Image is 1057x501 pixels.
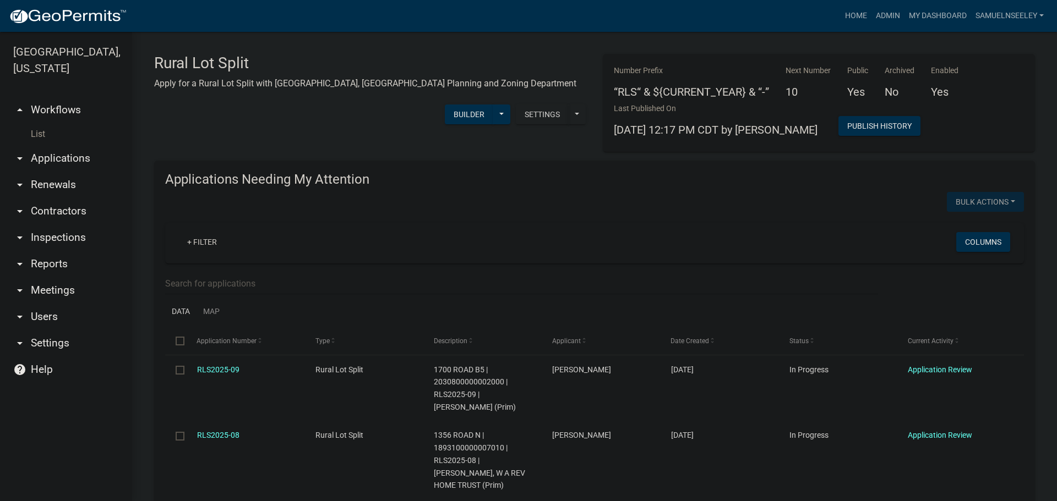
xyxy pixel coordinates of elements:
span: 09/04/2025 [671,365,694,374]
button: Publish History [838,116,920,136]
p: Enabled [931,65,958,76]
i: arrow_drop_down [13,310,26,323]
p: Public [847,65,868,76]
i: arrow_drop_down [13,178,26,191]
p: Next Number [786,65,831,76]
span: Description [434,337,467,345]
h5: Yes [931,85,958,98]
a: My Dashboard [905,5,971,26]
p: Apply for a Rural Lot Split with [GEOGRAPHIC_DATA], [GEOGRAPHIC_DATA] Planning and Zoning Department [154,77,576,90]
datatable-header-cell: Select [165,328,186,354]
input: Search for applications [165,272,878,295]
i: arrow_drop_down [13,337,26,350]
a: RLS2025-09 [197,365,239,374]
span: Status [789,337,809,345]
h5: 10 [786,85,831,98]
datatable-header-cell: Applicant [542,328,660,354]
i: arrow_drop_up [13,103,26,117]
h4: Applications Needing My Attention [165,172,1024,188]
a: Application Review [908,365,972,374]
span: Date Created [671,337,710,345]
i: arrow_drop_down [13,284,26,297]
datatable-header-cell: Current Activity [897,328,1016,354]
h3: Rural Lot Split [154,54,576,73]
span: 1700 ROAD B5 | 2030800000002000 | RLS2025-09 | BROCKELMAN, RONALD D (Prim) [434,365,516,411]
datatable-header-cell: Application Number [186,328,304,354]
i: arrow_drop_down [13,152,26,165]
button: Builder [445,104,493,124]
a: Data [165,295,197,328]
span: Applicant [552,337,581,345]
span: Current Activity [908,337,954,345]
a: Application Review [908,431,972,439]
a: Admin [871,5,905,26]
datatable-header-cell: Status [779,328,897,354]
button: Bulk Actions [947,192,1024,212]
p: Number Prefix [614,65,769,76]
h5: “RLS“ & ${CURRENT_YEAR} & “-” [614,85,769,98]
datatable-header-cell: Date Created [660,328,778,354]
span: Lacie C Hamlin [552,365,611,374]
span: [DATE] 12:17 PM CDT by [PERSON_NAME] [614,123,818,136]
h5: Yes [847,85,868,98]
i: arrow_drop_down [13,231,26,244]
a: + Filter [178,232,226,252]
i: arrow_drop_down [13,205,26,218]
datatable-header-cell: Type [305,328,423,354]
p: Last Published On [614,103,818,114]
span: 1356 ROAD N | 1893100000007010 | RLS2025-08 | BLANKLEY, W A REV HOME TRUST (Prim) [434,431,525,489]
wm-modal-confirm: Workflow Publish History [838,123,920,131]
button: Settings [516,104,569,124]
span: In Progress [789,365,829,374]
span: Angela Blankley [552,431,611,439]
a: RLS2025-08 [197,431,239,439]
span: Application Number [197,337,257,345]
a: Home [841,5,871,26]
span: Rural Lot Split [315,431,363,439]
button: Columns [956,232,1010,252]
a: Map [197,295,226,328]
a: SamuelNSeeley [971,5,1048,26]
span: Rural Lot Split [315,365,363,374]
h5: No [885,85,914,98]
datatable-header-cell: Description [423,328,542,354]
span: 09/03/2025 [671,431,694,439]
span: In Progress [789,431,829,439]
span: Type [315,337,330,345]
i: help [13,363,26,376]
i: arrow_drop_down [13,257,26,271]
p: Archived [885,65,914,76]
